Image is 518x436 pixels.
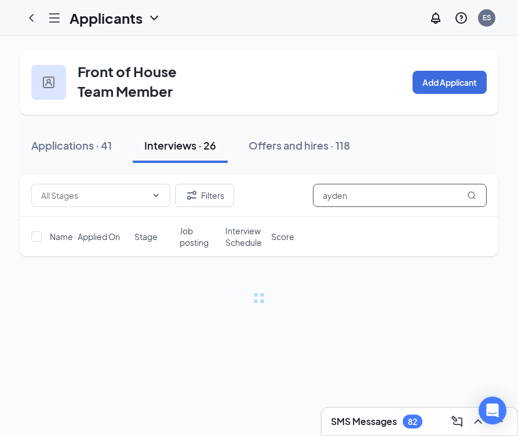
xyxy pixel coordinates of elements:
[450,415,464,428] svg: ComposeMessage
[185,188,199,202] svg: Filter
[180,225,218,248] span: Job posting
[249,138,350,152] div: Offers and hires · 118
[408,417,417,427] div: 82
[78,61,207,101] h3: Front of House Team Member
[225,225,264,248] span: Interview Schedule
[43,77,54,88] img: user icon
[413,71,487,94] button: Add Applicant
[144,138,216,152] div: Interviews · 26
[175,184,234,207] button: Filter Filters
[50,231,120,242] span: Name · Applied On
[331,415,397,428] h3: SMS Messages
[147,11,161,25] svg: ChevronDown
[467,191,476,200] svg: MagnifyingGlass
[271,231,294,242] span: Score
[448,412,466,431] button: ComposeMessage
[31,138,112,152] div: Applications · 41
[454,11,468,25] svg: QuestionInfo
[479,397,506,424] div: Open Intercom Messenger
[48,11,61,25] svg: Hamburger
[151,191,160,200] svg: ChevronDown
[24,11,38,25] svg: ChevronLeft
[483,13,491,23] div: ES
[469,412,487,431] button: ChevronUp
[429,11,443,25] svg: Notifications
[313,184,487,207] input: Search in interviews
[471,415,485,428] svg: ChevronUp
[41,189,147,202] input: All Stages
[70,8,143,28] h1: Applicants
[134,231,158,242] span: Stage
